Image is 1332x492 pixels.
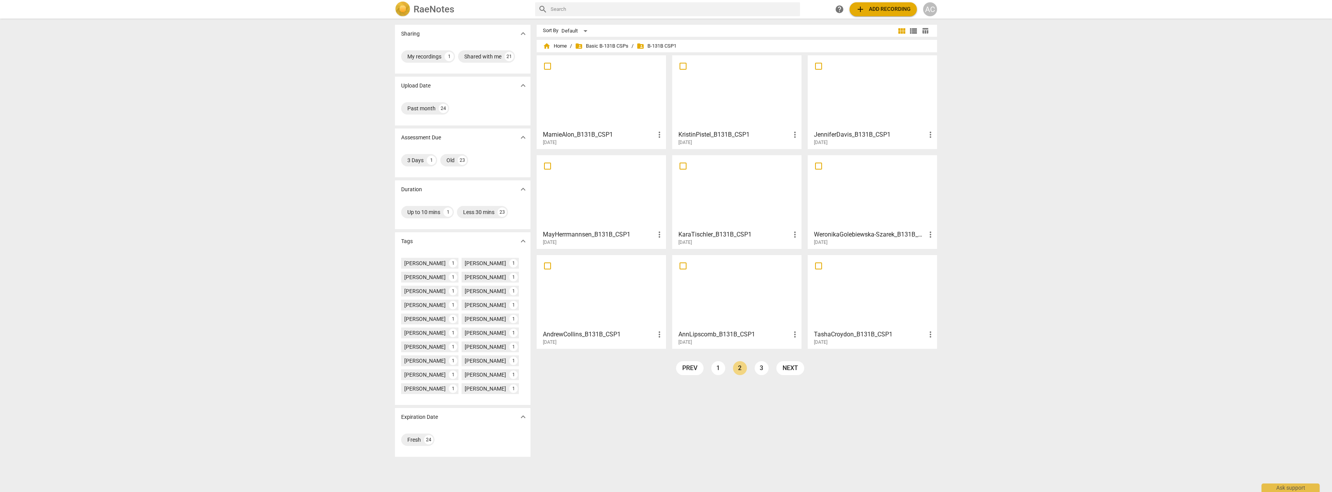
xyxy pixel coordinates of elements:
div: My recordings [407,53,441,60]
span: [DATE] [543,239,556,246]
div: AC [923,2,937,16]
span: more_vert [926,130,935,139]
div: 1 [449,329,457,337]
div: Less 30 mins [463,208,494,216]
div: [PERSON_NAME] [404,301,446,309]
button: Upload [850,2,917,16]
div: Ask support [1262,483,1320,492]
a: AnnLipscomb_B131B_CSP1[DATE] [675,258,799,345]
span: expand_more [518,237,528,246]
h3: AnnLipscomb_B131B_CSP1 [678,330,790,339]
h3: MarnieAlon_B131B_CSP1 [543,130,655,139]
div: 3 Days [407,156,424,164]
a: prev [676,361,704,375]
div: 1 [509,329,518,337]
span: [DATE] [678,339,692,346]
div: [PERSON_NAME] [465,343,506,351]
span: more_vert [926,330,935,339]
span: [DATE] [678,139,692,146]
div: 1 [509,357,518,365]
span: folder_shared [575,42,583,50]
div: 21 [505,52,514,61]
div: 1 [449,273,457,281]
a: Help [832,2,846,16]
button: Show more [517,28,529,39]
a: JenniferDavis_B131B_CSP1[DATE] [810,58,934,146]
span: more_vert [655,230,664,239]
a: Page 1 [711,361,725,375]
h3: KristinPistel_B131B_CSP1 [678,130,790,139]
h2: RaeNotes [414,4,454,15]
div: 1 [509,370,518,379]
div: 1 [509,343,518,351]
span: [DATE] [814,339,827,346]
div: 1 [449,357,457,365]
div: 1 [449,301,457,309]
h3: WeronikaGolebiewska-Szarek_B131B_CSP1 [814,230,926,239]
div: 24 [424,435,433,444]
a: AndrewCollins_B131B_CSP1[DATE] [539,258,663,345]
span: [DATE] [678,239,692,246]
div: Past month [407,105,436,112]
span: folder_shared [637,42,644,50]
span: Basic B-131B CSPs [575,42,628,50]
a: MayHerrmannsen_B131B_CSP1[DATE] [539,158,663,245]
button: Show more [517,80,529,91]
div: Fresh [407,436,421,444]
span: B-131B CSP1 [637,42,676,50]
input: Search [551,3,797,15]
h3: JenniferDavis_B131B_CSP1 [814,130,926,139]
div: Up to 10 mins [407,208,440,216]
div: [PERSON_NAME] [465,273,506,281]
div: 1 [509,287,518,295]
a: next [776,361,804,375]
span: [DATE] [814,139,827,146]
div: 1 [509,273,518,281]
span: add [856,5,865,14]
span: more_vert [926,230,935,239]
a: WeronikaGolebiewska-Szarek_B131B_CSP1[DATE] [810,158,934,245]
p: Expiration Date [401,413,438,421]
button: Tile view [896,25,908,37]
div: 1 [449,343,457,351]
div: Old [446,156,455,164]
button: Show more [517,183,529,195]
span: [DATE] [543,339,556,346]
div: [PERSON_NAME] [465,259,506,267]
a: Page 3 [755,361,769,375]
span: expand_more [518,133,528,142]
span: more_vert [790,330,800,339]
div: [PERSON_NAME] [404,287,446,295]
div: 1 [449,287,457,295]
div: [PERSON_NAME] [404,329,446,337]
span: / [632,43,633,49]
h3: MayHerrmannsen_B131B_CSP1 [543,230,655,239]
a: LogoRaeNotes [395,2,529,17]
div: [PERSON_NAME] [465,315,506,323]
span: Add recording [856,5,911,14]
span: [DATE] [543,139,556,146]
p: Upload Date [401,82,431,90]
div: Shared with me [464,53,501,60]
span: [DATE] [814,239,827,246]
button: Show more [517,235,529,247]
div: 1 [509,301,518,309]
span: more_vert [790,230,800,239]
span: search [538,5,548,14]
span: more_vert [790,130,800,139]
div: 1 [449,370,457,379]
p: Tags [401,237,413,245]
a: TashaCroydon_B131B_CSP1[DATE] [810,258,934,345]
div: [PERSON_NAME] [465,371,506,379]
button: Table view [919,25,931,37]
div: 23 [498,207,507,217]
p: Assessment Due [401,134,441,142]
h3: AndrewCollins_B131B_CSP1 [543,330,655,339]
div: [PERSON_NAME] [465,357,506,365]
div: [PERSON_NAME] [465,329,506,337]
div: [PERSON_NAME] [404,385,446,393]
div: [PERSON_NAME] [404,343,446,351]
div: 1 [509,384,518,393]
span: / [570,43,572,49]
a: KaraTischler_B131B_CSP1[DATE] [675,158,799,245]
